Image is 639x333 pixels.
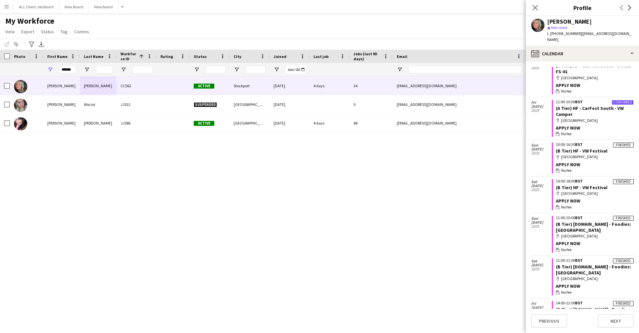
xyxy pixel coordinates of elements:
[310,114,349,132] div: 4 days
[80,95,116,114] div: Wocior
[556,154,634,160] div: [GEOGRAPHIC_DATA]
[47,54,68,59] span: First Name
[58,27,70,36] a: Tag
[531,66,552,70] span: 2025
[5,29,15,35] span: View
[526,3,639,12] h3: Profile
[194,67,200,73] button: Open Filter Menu
[28,40,36,48] app-action-btn: Advanced filters
[270,77,310,95] div: [DATE]
[393,77,526,95] div: [EMAIL_ADDRESS][DOMAIN_NAME]
[561,131,571,137] span: No fee
[43,114,80,132] div: [PERSON_NAME]
[531,259,552,263] span: Sat
[14,0,59,13] button: ALL Client Job Board
[551,25,567,30] span: Not rated
[561,88,571,94] span: No fee
[194,102,217,107] span: Suspended
[556,240,634,246] div: APPLY NOW
[5,16,54,26] span: My Workforce
[556,184,607,190] a: (B Tier) HF - VW Festival
[556,75,634,81] div: [GEOGRAPHIC_DATA]
[19,27,37,36] a: Export
[613,179,634,184] div: Finished
[3,27,17,36] a: View
[598,314,634,328] button: Next
[84,67,90,73] button: Open Filter Menu
[409,66,522,74] input: Email Filter Input
[556,100,634,104] div: 11:00-20:00
[613,216,634,221] div: Finished
[230,114,270,132] div: [GEOGRAPHIC_DATA]
[556,190,634,196] div: [GEOGRAPHIC_DATA]
[561,289,571,295] span: No fee
[547,31,582,36] span: t. [PHONE_NUMBER]
[556,118,634,124] div: [GEOGRAPHIC_DATA]
[160,54,173,59] span: Rating
[556,264,631,276] a: (B Tier) [DOMAIN_NAME] - Foodies: [GEOGRAPHIC_DATA]
[230,95,270,114] div: [GEOGRAPHIC_DATA]
[37,40,45,48] app-action-btn: Export XLSX
[575,300,583,305] span: BST
[116,77,156,95] div: CC562
[575,142,583,147] span: BST
[96,66,112,74] input: Last Name Filter Input
[556,221,631,233] a: (B Tier) [DOMAIN_NAME] - Foodies: [GEOGRAPHIC_DATA]
[194,121,214,126] span: Active
[556,258,634,262] div: 11:00-21:00
[132,66,152,74] input: Workforce ID Filter Input
[575,215,583,220] span: BST
[531,180,552,184] span: Sat
[612,100,634,105] div: Confirmed
[526,46,639,62] div: Calendar
[531,101,552,105] span: Fri
[349,77,393,95] div: 34
[556,162,634,167] div: APPLY NOW
[561,204,571,210] span: No fee
[310,77,349,95] div: 4 days
[547,31,631,42] span: | [EMAIL_ADDRESS][DOMAIN_NAME]
[561,167,571,173] span: No fee
[61,29,68,35] span: Tag
[206,66,226,74] input: Status Filter Input
[393,95,526,114] div: [EMAIL_ADDRESS][DOMAIN_NAME]
[349,114,393,132] div: 48
[556,283,634,289] div: APPLY NOW
[194,54,207,59] span: Status
[556,276,634,282] div: [GEOGRAPHIC_DATA]
[556,233,634,239] div: [GEOGRAPHIC_DATA]
[21,29,34,35] span: Export
[531,147,552,151] span: [DATE]
[531,184,552,188] span: [DATE]
[556,63,631,75] a: (A Tier) HF - CarFest South - STAND FS-01
[531,143,552,147] span: Sun
[556,216,634,220] div: 11:00-20:00
[556,179,634,183] div: 10:00-18:00
[613,258,634,263] div: Finished
[80,114,116,132] div: [PERSON_NAME]
[14,80,27,93] img: Nicola Lewis
[116,95,156,114] div: JJ522
[234,67,240,73] button: Open Filter Menu
[393,114,526,132] div: [EMAIL_ADDRESS][DOMAIN_NAME]
[286,66,306,74] input: Joined Filter Input
[120,67,126,73] button: Open Filter Menu
[575,99,583,104] span: BST
[556,125,634,131] div: APPLY NOW
[314,54,328,59] span: Last job
[14,54,25,59] span: Photo
[531,216,552,220] span: Sun
[274,67,280,73] button: Open Filter Menu
[274,54,287,59] span: Joined
[613,143,634,148] div: Finished
[270,114,310,132] div: [DATE]
[556,105,624,117] a: (A Tier) HF - CarFest South - VW Camper
[531,267,552,271] span: 2025
[80,77,116,95] div: [PERSON_NAME]
[531,220,552,224] span: [DATE]
[613,301,634,306] div: Finished
[397,54,407,59] span: Email
[120,51,136,61] span: Workforce ID
[531,224,552,228] span: 2025
[14,99,27,112] img: Nicola Wocior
